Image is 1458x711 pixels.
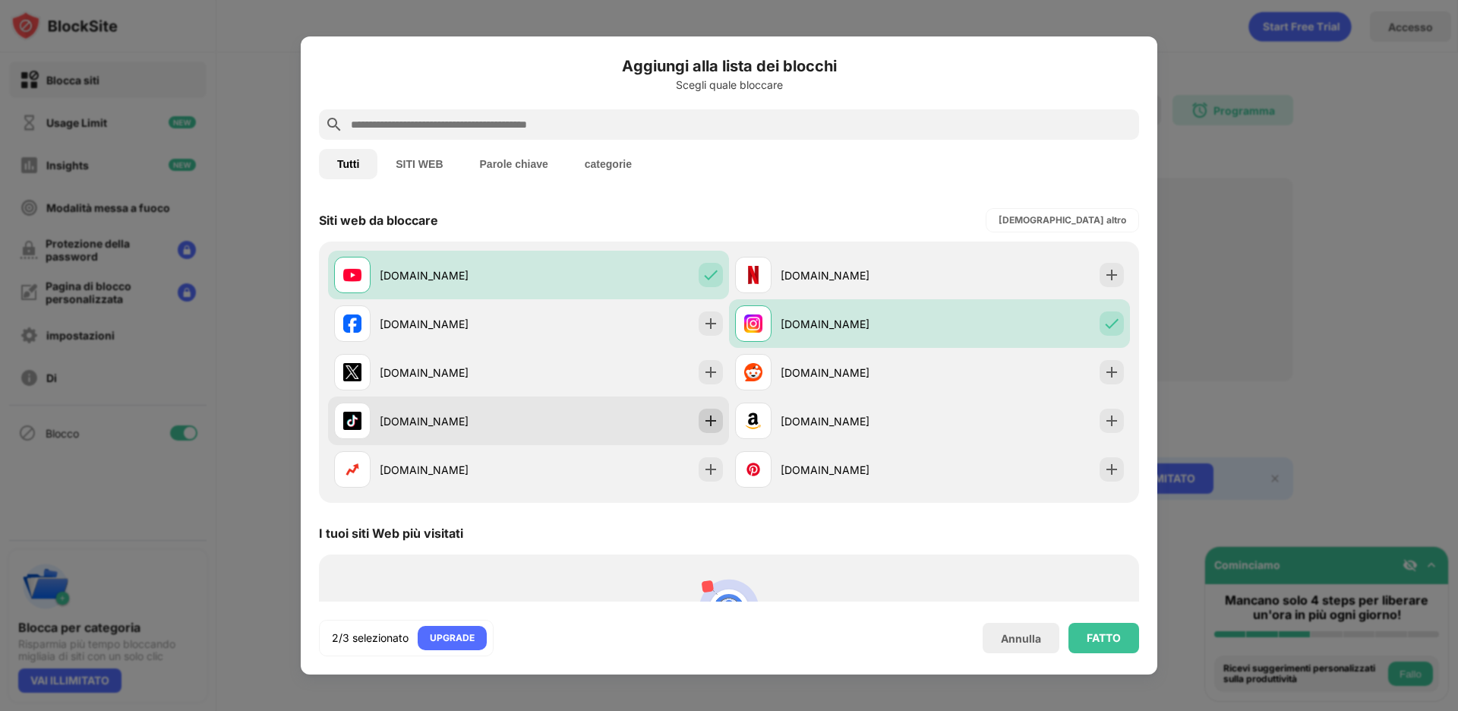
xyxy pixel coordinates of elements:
div: [DOMAIN_NAME] [380,365,529,381]
div: Annulla [1001,632,1041,645]
img: favicons [744,266,762,284]
img: favicons [343,412,361,430]
button: SITI WEB [377,149,461,179]
img: favicons [744,460,762,479]
div: Scegli quale bloccare [319,79,1139,91]
div: [DOMAIN_NAME] [781,413,929,429]
button: Tutti [319,149,377,179]
img: favicons [744,314,762,333]
div: FATTO [1087,632,1121,644]
div: [DOMAIN_NAME] [380,267,529,283]
div: 2/3 selezionato [332,630,409,646]
img: favicons [343,363,361,381]
div: UPGRADE [430,630,475,646]
div: [DOMAIN_NAME] [380,316,529,332]
h6: Aggiungi alla lista dei blocchi [319,55,1139,77]
img: favicons [343,460,361,479]
div: [DOMAIN_NAME] [781,267,929,283]
img: favicons [343,266,361,284]
img: personal-suggestions.svg [693,573,765,646]
img: favicons [744,412,762,430]
div: Siti web da bloccare [319,213,438,228]
div: I tuoi siti Web più visitati [319,526,463,541]
img: search.svg [325,115,343,134]
div: [DOMAIN_NAME] [781,365,929,381]
div: [DOMAIN_NAME] [781,316,929,332]
button: categorie [566,149,650,179]
div: [DOMAIN_NAME] [781,462,929,478]
button: Parole chiave [462,149,566,179]
div: [DOMAIN_NAME] [380,462,529,478]
div: [DOMAIN_NAME] [380,413,529,429]
img: favicons [744,363,762,381]
div: [DEMOGRAPHIC_DATA] altro [999,213,1126,228]
img: favicons [343,314,361,333]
